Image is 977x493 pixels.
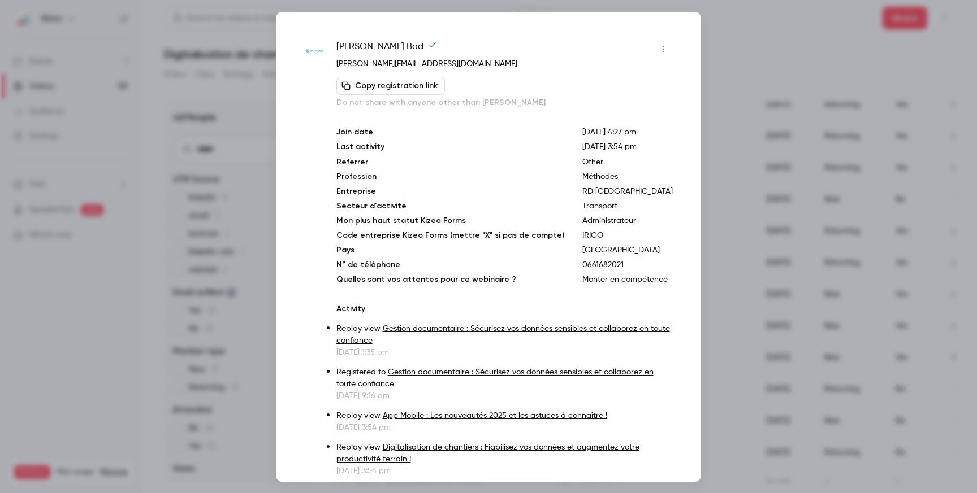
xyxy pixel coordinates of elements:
[304,41,325,62] img: ratpdev.com
[336,185,564,197] p: Entreprise
[582,200,673,211] p: Transport
[336,390,673,401] p: [DATE] 9:16 am
[336,443,639,463] a: Digitalisation de chantiers : Fiabilisez vos données et augmentez votre productivité terrain !
[582,244,673,255] p: [GEOGRAPHIC_DATA]
[582,171,673,182] p: Méthodes
[336,324,670,344] a: Gestion documentaire : Sécurisez vos données sensibles et collaborez en toute confiance
[336,40,437,58] span: [PERSON_NAME] Bod
[336,215,564,226] p: Mon plus haut statut Kizeo Forms
[336,273,564,285] p: Quelles sont vos attentes pour ce webinaire ?
[582,185,673,197] p: RD [GEOGRAPHIC_DATA]
[336,200,564,211] p: Secteur d'activité
[336,441,673,465] p: Replay view
[336,421,673,433] p: [DATE] 3:54 pm
[336,141,564,152] p: Last activity
[336,126,564,137] p: Join date
[336,346,673,357] p: [DATE] 1:35 pm
[336,259,564,270] p: N° de téléphone
[582,215,673,226] p: Administrateur
[582,126,673,137] p: [DATE] 4:27 pm
[336,366,673,390] p: Registered to
[336,244,564,255] p: Pays
[582,259,673,270] p: 0661682021
[336,229,564,241] p: Code entreprise Kizeo Forms (mettre "X" si pas de compte)
[336,322,673,346] p: Replay view
[336,171,564,182] p: Profession
[336,368,654,387] a: Gestion documentaire : Sécurisez vos données sensibles et collaborez en toute confiance
[336,303,673,314] p: Activity
[336,409,673,421] p: Replay view
[336,465,673,476] p: [DATE] 3:54 pm
[582,229,673,241] p: IRIGO
[582,156,673,167] p: Other
[582,142,637,150] span: [DATE] 3:54 pm
[582,273,673,285] p: Monter en compétence
[336,97,673,108] p: Do not share with anyone other than [PERSON_NAME]
[383,411,607,419] a: App Mobile : Les nouveautés 2025 et les astuces à connaître !
[336,59,517,67] a: [PERSON_NAME][EMAIL_ADDRESS][DOMAIN_NAME]
[336,156,564,167] p: Referrer
[336,76,445,94] button: Copy registration link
